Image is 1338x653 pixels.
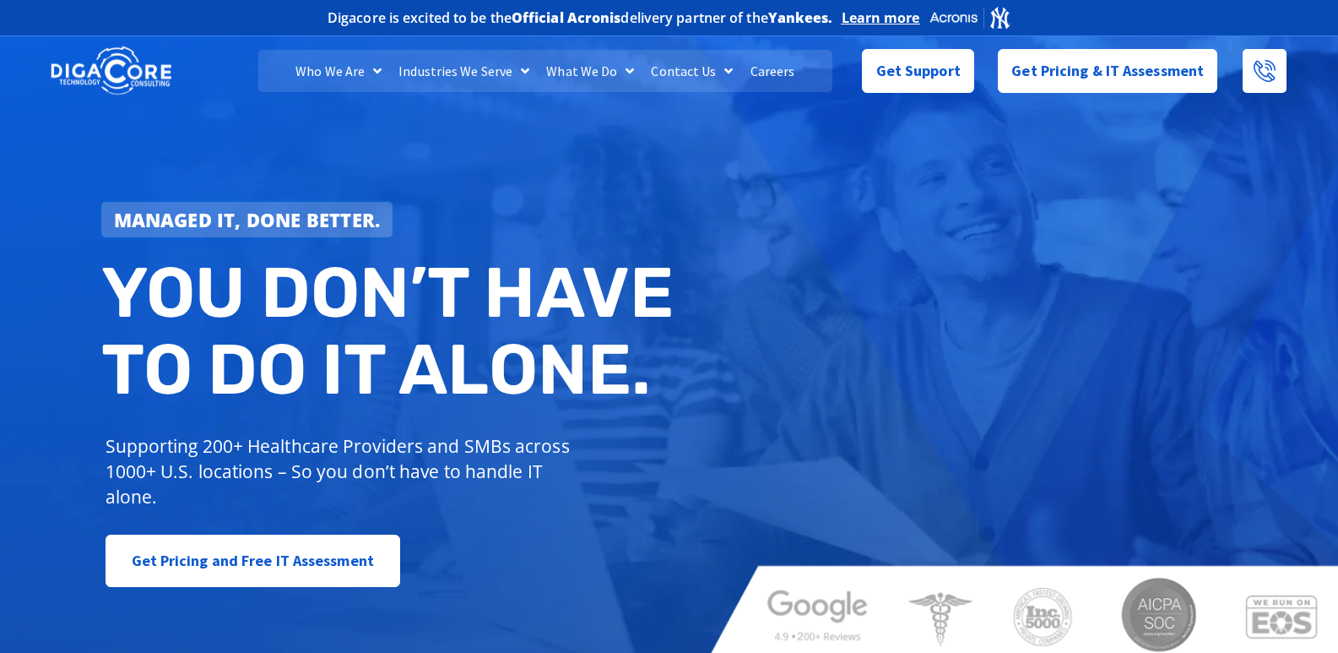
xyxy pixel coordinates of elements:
b: Yankees. [768,8,833,27]
a: Get Support [862,49,974,93]
a: Careers [742,50,804,92]
span: Get Support [876,54,961,88]
h2: Digacore is excited to be the delivery partner of the [328,11,833,24]
h2: You don’t have to do IT alone. [101,254,682,409]
a: Who We Are [287,50,390,92]
a: Get Pricing and Free IT Assessment [106,535,400,587]
nav: Menu [258,50,832,92]
strong: Managed IT, done better. [114,207,381,232]
span: Get Pricing and Free IT Assessment [132,544,374,578]
a: Learn more [842,9,920,26]
p: Supporting 200+ Healthcare Providers and SMBs across 1000+ U.S. locations – So you don’t have to ... [106,433,577,509]
a: Industries We Serve [390,50,538,92]
b: Official Acronis [512,8,621,27]
img: Acronis [929,5,1011,30]
a: Contact Us [642,50,741,92]
span: Get Pricing & IT Assessment [1011,54,1204,88]
a: Get Pricing & IT Assessment [998,49,1217,93]
img: DigaCore Technology Consulting [51,45,171,97]
a: Managed IT, done better. [101,202,393,237]
a: What We Do [538,50,642,92]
